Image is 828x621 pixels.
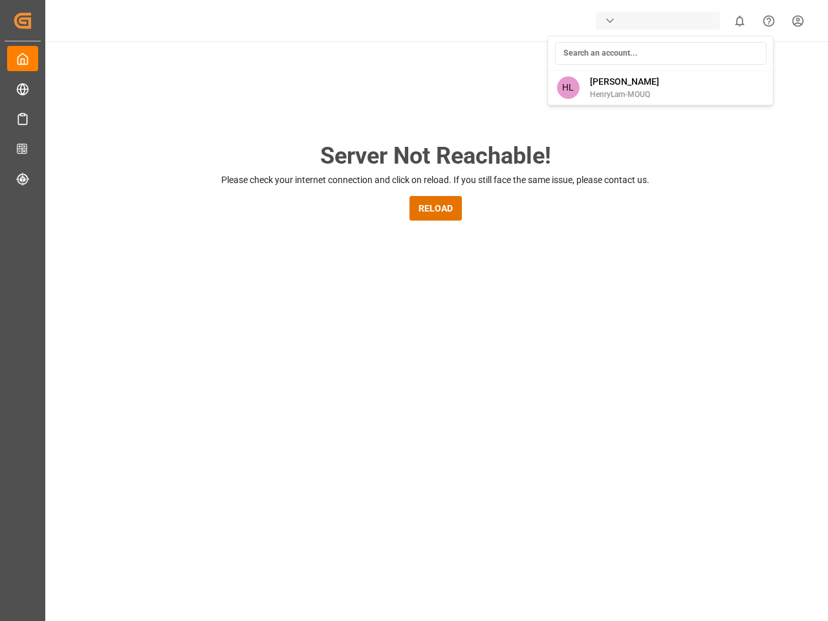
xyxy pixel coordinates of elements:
[221,173,649,187] p: Please check your internet connection and click on reload. If you still face the same issue, plea...
[409,196,462,221] button: RELOAD
[590,89,659,100] span: HenryLam-MOUQ
[320,138,551,173] h2: Server Not Reachable!
[555,42,767,65] input: Search an account...
[754,6,783,36] button: Help Center
[590,75,659,89] span: [PERSON_NAME]
[557,76,580,99] span: HL
[725,6,754,36] button: show 0 new notifications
